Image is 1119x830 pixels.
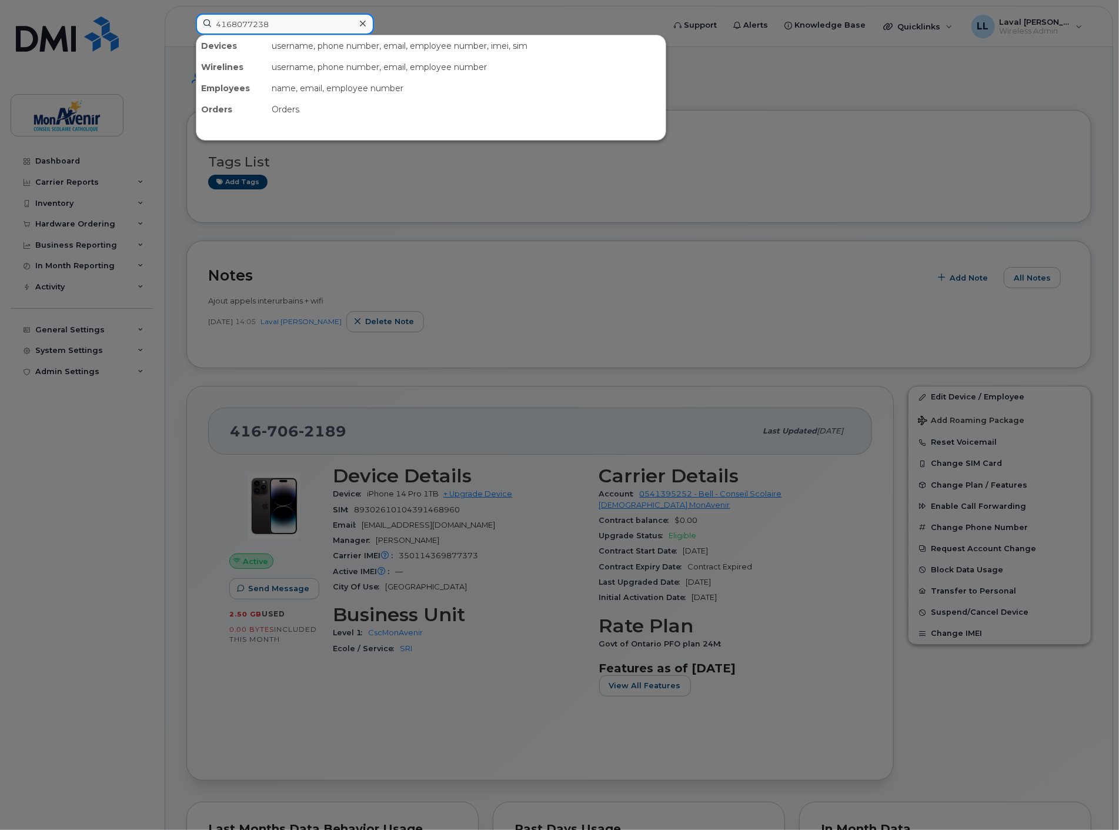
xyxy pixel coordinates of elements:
[196,56,267,78] div: Wirelines
[196,35,267,56] div: Devices
[267,35,666,56] div: username, phone number, email, employee number, imei, sim
[196,78,267,99] div: Employees
[267,78,666,99] div: name, email, employee number
[267,56,666,78] div: username, phone number, email, employee number
[267,99,666,120] div: Orders
[196,99,267,120] div: Orders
